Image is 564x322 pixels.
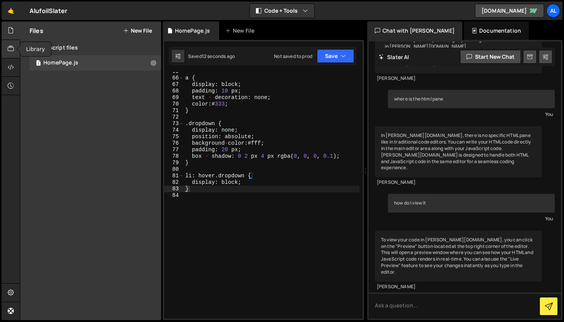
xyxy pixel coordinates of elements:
[388,194,555,213] div: how do I view it
[250,4,314,18] button: Code + Tools
[164,114,184,121] div: 72
[164,75,184,81] div: 66
[164,166,184,173] div: 80
[123,28,152,34] button: New File
[475,4,544,18] a: [DOMAIN_NAME]
[164,107,184,114] div: 71
[377,284,540,290] div: [PERSON_NAME]
[164,88,184,94] div: 68
[2,2,20,20] a: 🤙
[317,49,354,63] button: Save
[164,127,184,134] div: 74
[377,179,540,186] div: [PERSON_NAME]
[30,26,43,35] h2: Files
[30,6,67,15] div: AlufoilSlater
[164,81,184,88] div: 67
[164,121,184,127] div: 73
[390,110,553,118] div: You
[164,160,184,166] div: 79
[225,27,257,35] div: New File
[164,153,184,160] div: 78
[375,231,542,282] div: To view your code in [PERSON_NAME][DOMAIN_NAME], you can click on the "Preview" button located at...
[164,147,184,153] div: 77
[460,50,521,64] button: Start new chat
[164,173,184,179] div: 81
[379,53,409,61] h2: Slater AI
[43,59,78,66] div: HomePage.js
[385,37,536,50] li: You can then preview your design by clicking on the "Preview" button in [PERSON_NAME][DOMAIN_NAME].
[20,42,51,56] div: Library
[464,21,529,40] div: Documentation
[388,90,555,109] div: where is the html pane
[36,61,41,67] span: 1
[546,4,560,18] a: Al
[164,186,184,192] div: 83
[164,140,184,147] div: 76
[164,179,184,186] div: 82
[390,215,553,223] div: You
[30,55,161,71] div: 16964/46525.js
[274,53,312,59] div: Not saved to prod
[367,21,462,40] div: Chat with [PERSON_NAME]
[175,27,210,35] div: HomePage.js
[164,101,184,107] div: 70
[202,53,235,59] div: 12 seconds ago
[377,75,540,82] div: [PERSON_NAME]
[20,40,161,55] div: Javascript files
[188,53,235,59] div: Saved
[164,134,184,140] div: 75
[164,94,184,101] div: 69
[375,126,542,177] div: In [PERSON_NAME][DOMAIN_NAME], there is no specific HTML pane like in traditional code editors. Y...
[164,192,184,199] div: 84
